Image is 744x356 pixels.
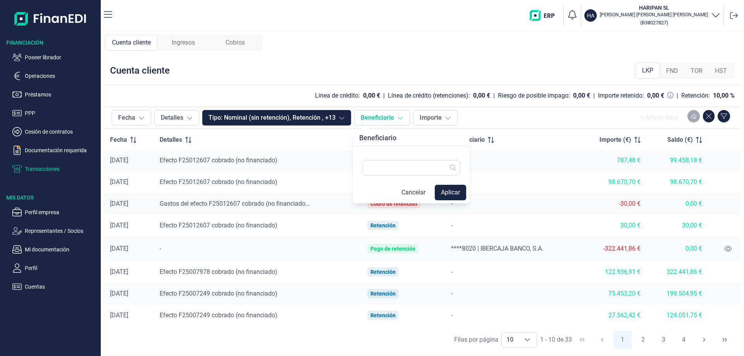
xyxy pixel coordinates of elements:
[315,92,360,100] div: Línea de crédito:
[12,146,98,155] button: Documentación requerida
[25,226,98,236] p: Representantes / Socios
[160,222,277,229] span: Efecto F25012607 cobrado (no financiado)
[110,311,147,319] div: [DATE]
[12,226,98,236] button: Representantes / Socios
[383,91,385,100] div: |
[593,330,611,349] button: Previous Page
[691,66,703,76] span: TOR
[370,291,396,297] div: Retención
[518,332,537,347] div: Choose
[110,135,127,144] span: Fecha
[112,38,151,47] span: Cuenta cliente
[25,245,98,254] p: Mi documentación
[653,200,702,208] div: 0,00 €
[160,268,277,275] span: Efecto F25007978 cobrado (no financiado)
[110,157,147,164] div: [DATE]
[110,222,147,229] div: [DATE]
[370,246,415,252] div: Pago de retención
[209,34,261,51] div: Cobros
[585,157,641,164] div: 787,48 €
[25,127,98,136] p: Cesión de contratos
[709,63,733,79] div: HST
[585,200,641,208] div: -30,00 €
[25,282,98,291] p: Cuentas
[585,268,641,276] div: 122.936,91 €
[587,12,594,19] p: HA
[600,12,708,18] p: [PERSON_NAME] [PERSON_NAME] [PERSON_NAME]
[12,108,98,118] button: PPP
[498,92,570,100] div: Riesgo de posible impago:
[598,92,644,100] div: Importe retenido:
[353,130,403,146] div: Beneficiario
[12,90,98,99] button: Préstamos
[585,290,641,298] div: 75.453,20 €
[667,135,693,144] span: Saldo (€)
[653,290,702,298] div: 199.504,95 €
[160,135,182,144] span: Detalles
[502,332,518,347] span: 10
[593,91,595,100] div: |
[684,63,709,79] div: TOR
[25,53,98,62] p: Poseer librador
[585,311,641,319] div: 27.562,42 €
[677,91,678,100] div: |
[363,92,380,100] div: 0,00 €
[105,34,157,51] div: Cuenta cliente
[530,10,560,21] img: erp
[370,269,396,275] div: Retención
[154,110,199,126] button: Detalles
[110,178,147,186] div: [DATE]
[454,335,498,344] div: Filas por página
[600,4,708,12] h3: HARIPAN SL
[653,268,702,276] div: 322.441,86 €
[354,110,410,126] button: Beneficiario
[202,110,351,126] button: Tipo: Nominal (sin retención), Retención , +13
[160,178,277,186] span: Efecto F25012607 cobrado (no financiado)
[12,263,98,273] button: Perfil
[634,330,652,349] button: Page 2
[451,200,453,207] span: -
[160,311,277,319] span: Efecto F25007249 cobrado (no financiado)
[110,290,147,298] div: [DATE]
[14,6,87,31] img: Logo de aplicación
[25,108,98,118] p: PPP
[451,245,543,252] span: ****8020 | IBERCAJA BANCO, S.A.
[110,268,147,276] div: [DATE]
[160,200,310,207] span: Gastos del efecto F25012607 cobrado (no financiado...
[160,157,277,164] span: Efecto F25012607 cobrado (no financiado)
[160,245,161,252] span: -
[635,62,660,79] div: LKP
[451,290,453,297] span: -
[653,311,702,319] div: 124.051,75 €
[25,71,98,81] p: Operaciones
[435,185,466,200] button: Aplicar
[653,157,702,164] div: 99.458,18 €
[226,38,245,47] span: Cobros
[110,245,147,253] div: [DATE]
[451,268,453,275] span: -
[584,4,720,27] button: HAHARIPAN SL[PERSON_NAME] [PERSON_NAME] [PERSON_NAME](B38027827)
[388,92,470,100] div: Línea de crédito (retenciones):
[12,53,98,62] button: Poseer librador
[12,164,98,174] button: Transacciones
[653,222,702,229] div: 30,00 €
[25,146,98,155] p: Documentación requerida
[666,66,678,76] span: FND
[640,20,668,26] small: Copiar cif
[370,222,396,229] div: Retención
[715,66,727,76] span: HST
[493,91,495,100] div: |
[713,92,735,100] div: 10,00 %
[12,208,98,217] button: Perfil empresa
[12,71,98,81] button: Operaciones
[473,92,490,100] div: 0,00 €
[573,92,590,100] div: 0,00 €
[110,200,147,208] div: [DATE]
[540,337,572,343] span: 1 - 10 de 33
[585,178,641,186] div: 98.670,70 €
[642,66,653,75] span: LKP
[12,245,98,254] button: Mi documentación
[585,245,641,253] div: -322.441,86 €
[25,164,98,174] p: Transacciones
[715,330,734,349] button: Last Page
